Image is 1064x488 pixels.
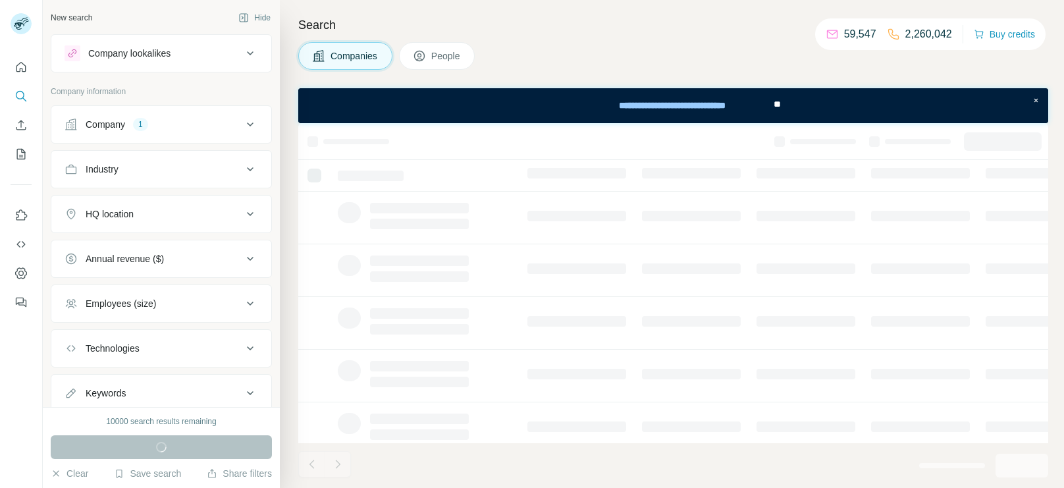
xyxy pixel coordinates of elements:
button: Dashboard [11,261,32,285]
button: My lists [11,142,32,166]
div: HQ location [86,207,134,221]
button: Buy credits [974,25,1035,43]
button: HQ location [51,198,271,230]
p: Company information [51,86,272,97]
p: 59,547 [844,26,876,42]
button: Search [11,84,32,108]
button: Company lookalikes [51,38,271,69]
button: Industry [51,153,271,185]
button: Quick start [11,55,32,79]
div: Keywords [86,387,126,400]
button: Clear [51,467,88,480]
div: Technologies [86,342,140,355]
div: Company lookalikes [88,47,171,60]
button: Keywords [51,377,271,409]
button: Enrich CSV [11,113,32,137]
iframe: Banner [298,88,1048,123]
button: Annual revenue ($) [51,243,271,275]
button: Employees (size) [51,288,271,319]
button: Company1 [51,109,271,140]
button: Use Surfe on LinkedIn [11,203,32,227]
div: 10000 search results remaining [106,416,216,427]
button: Use Surfe API [11,232,32,256]
div: Annual revenue ($) [86,252,164,265]
button: Save search [114,467,181,480]
div: Industry [86,163,119,176]
div: Employees (size) [86,297,156,310]
div: New search [51,12,92,24]
button: Share filters [207,467,272,480]
h4: Search [298,16,1048,34]
span: Companies [331,49,379,63]
button: Hide [229,8,280,28]
div: Company [86,118,125,131]
button: Feedback [11,290,32,314]
span: People [431,49,462,63]
p: 2,260,042 [905,26,952,42]
div: 1 [133,119,148,130]
button: Technologies [51,333,271,364]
